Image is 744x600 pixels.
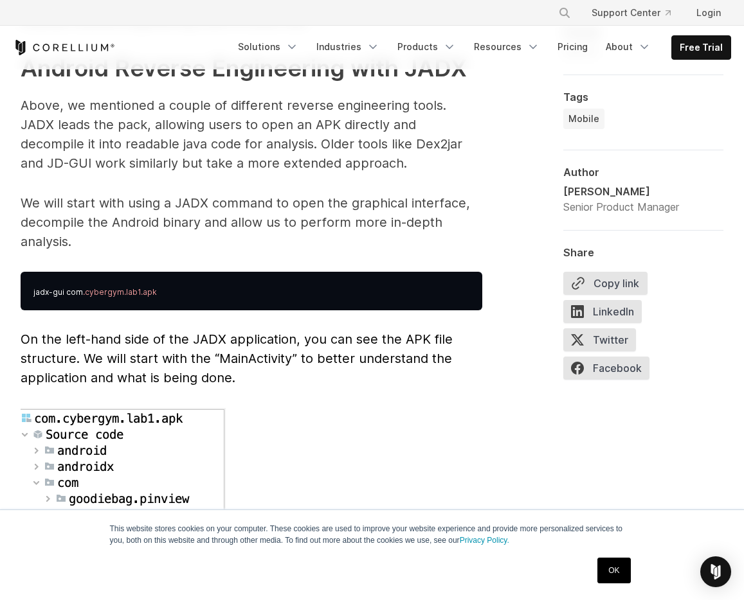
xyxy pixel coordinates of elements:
[563,357,657,385] a: Facebook
[553,1,576,24] button: Search
[33,287,83,297] span: jadx-gui com
[563,272,648,295] button: Copy link
[563,300,642,323] span: LinkedIn
[686,1,731,24] a: Login
[543,1,731,24] div: Navigation Menu
[563,300,649,328] a: LinkedIn
[460,536,509,545] a: Privacy Policy.
[21,96,482,173] p: Above, we mentioned a couple of different reverse engineering tools. JADX leads the pack, allowin...
[83,287,157,297] span: .cybergym.lab1.apk
[21,331,453,385] span: On the left-hand side of the JADX application, you can see the APK file structure. We will start ...
[568,112,599,125] span: Mobile
[230,35,731,60] div: Navigation Menu
[563,357,649,380] span: Facebook
[466,35,547,58] a: Resources
[550,35,595,58] a: Pricing
[390,35,464,58] a: Products
[230,35,306,58] a: Solutions
[563,109,604,129] a: Mobile
[598,35,658,58] a: About
[563,184,679,199] div: [PERSON_NAME]
[13,40,115,55] a: Corellium Home
[563,328,644,357] a: Twitter
[597,558,630,583] a: OK
[309,35,387,58] a: Industries
[563,328,636,351] span: Twitter
[563,91,723,103] div: Tags
[700,556,731,587] div: Open Intercom Messenger
[110,523,635,546] p: This website stores cookies on your computer. These cookies are used to improve your website expe...
[581,1,681,24] a: Support Center
[563,246,723,259] div: Share
[672,36,730,59] a: Free Trial
[21,193,482,251] p: We will start with using a JADX command to open the graphical interface, decompile the Android bi...
[563,166,723,179] div: Author
[563,199,679,215] div: Senior Product Manager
